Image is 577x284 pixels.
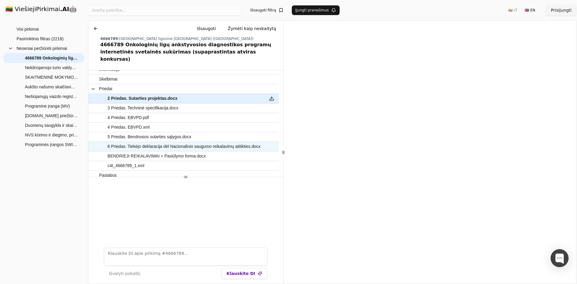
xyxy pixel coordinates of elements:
button: Prisijungti [546,5,576,16]
strong: .AI [60,5,69,13]
span: Programinė įranga (MV) [25,102,70,111]
button: Įjungti pranešimus [292,5,340,15]
span: c4t_4666789_1.xml [108,161,144,170]
span: Aukšto našumo skaičiavimų platforma, skirta akseleruotam duomenų apdorojimui, saugojimui ir archy... [25,82,78,91]
button: Išsaugoti filtrą [247,5,287,15]
span: Nekilnojamojo turto valdymo informacinės sistemos plėtros paslaugos (Supaprastintas) [25,63,78,72]
span: Skelbimai [99,75,118,84]
span: Pastabos [99,171,117,180]
span: Priedai [99,84,112,93]
div: - [100,36,281,41]
span: Nešiojamųjų vaizdo registratorių sistema (atviras konkursas) [25,92,78,101]
span: 5 Priedas. Bendrosios sutarties sąlygos.docx [108,133,191,141]
span: Programinės įrangos SWIM įgyvendinimui įsigijimas (METEO) [25,140,78,149]
button: 🇬🇧 EN [521,5,539,15]
span: [DOMAIN_NAME] priežiūros paslaugos (Skelbiama apklausa) [25,111,78,120]
span: [GEOGRAPHIC_DATA] ligoninė [GEOGRAPHIC_DATA] ([GEOGRAPHIC_DATA]) [119,37,254,41]
span: NVS kūrimo ir diegimo, priežiūros ir palaikymo bei modifikavimo paslaugos [25,130,78,139]
span: 6 Priedas. Tiekėjo deklaracija dėl Nacionalinio saugumo reikalavimų atitikties.docx [108,142,261,151]
span: 4 Priedas. EBVPD.pdf [108,113,149,122]
input: Greita paieška... [88,5,242,16]
span: 4 Priedas. EBVPD.xml [108,123,150,132]
span: 2 Priedas. Sutarties projektas.docx [108,94,178,103]
button: Išsaugoti [192,23,221,34]
span: 4666789 Onkologinių ligų ankstyvosios diagnostikos programų internetinės svetainės sukūrimas (sup... [25,53,78,63]
button: Klauskite DI [221,268,267,279]
span: Neseniai peržiūrėti pirkimai [17,44,67,53]
span: Visi pirkimai [17,25,39,34]
span: BENDRIEJI REIKALAVIMAI + Pasiūlymo forma.docx [108,152,206,160]
span: SKAITMENINĖ MOKYMO(-SI) PLATFORMA (Mažos vertės skelbiama apklausa) [25,73,78,82]
span: Duomenų saugykla ir skaičiavimo resursai, skirti administracinių tekstų tekstyno, anotuotų teksty... [25,121,78,130]
span: 4666789 [100,37,118,41]
span: Pasirinktinis filtras (2218) [17,34,63,43]
button: Žymėti kaip neskaitytą [223,23,281,34]
div: 4666789 Onkologinių ligų ankstyvosios diagnostikos programų internetinės svetainės sukūrimas (sup... [100,41,281,63]
span: 3 Priedas. Techninė specifikacija.docx [108,104,179,112]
